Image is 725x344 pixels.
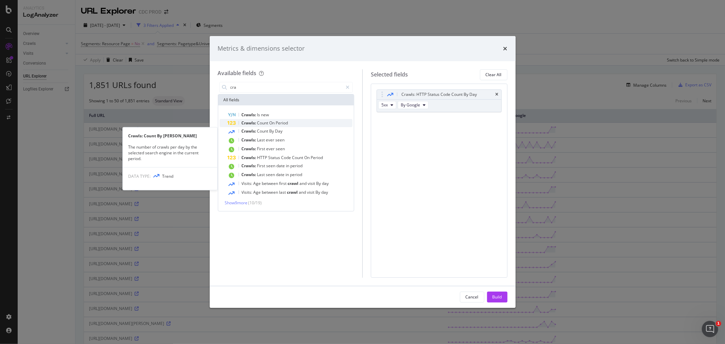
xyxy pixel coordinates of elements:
span: seen [276,146,285,152]
span: period [291,163,303,169]
span: Crawls: [242,137,257,143]
span: Last [257,137,266,143]
span: Count [257,128,270,134]
span: crawl [287,189,299,195]
span: 1 [716,321,721,326]
div: Cancel [466,294,479,300]
button: By Google [398,101,429,109]
button: Build [487,292,507,303]
div: times [503,44,507,53]
span: 5xx [381,102,388,108]
span: HTTP [257,155,269,160]
span: last [279,189,287,195]
span: between [262,189,279,195]
span: Count [257,120,270,126]
span: day [322,180,329,186]
span: date [276,172,286,177]
span: Crawls: [242,112,257,118]
span: ever [266,137,276,143]
span: seen [266,163,277,169]
div: Clear All [486,72,502,78]
span: Crawls: [242,163,257,169]
span: Age [254,189,262,195]
span: in [286,163,291,169]
button: Clear All [480,69,507,80]
div: Crawls: HTTP Status Code Count By Day [401,91,477,98]
span: seen [266,172,276,177]
span: Code [281,155,292,160]
span: Crawls: [242,146,257,152]
div: modal [210,36,516,308]
span: in [286,172,290,177]
span: and [300,180,308,186]
div: Crawls: HTTP Status Code Count By Daytimes5xxBy Google [377,89,502,112]
span: visit [307,189,316,195]
span: Is [257,112,261,118]
span: period [290,172,303,177]
span: First [257,146,266,152]
span: Age [254,180,262,186]
div: Build [493,294,502,300]
span: and [299,189,307,195]
span: Crawls: [242,128,257,134]
span: Period [311,155,323,160]
div: The number of crawls per day by the selected search engine in the current period. [123,144,217,161]
span: By Google [401,102,420,108]
button: 5xx [378,101,396,109]
span: Period [276,120,288,126]
span: Day [275,128,283,134]
div: Metrics & dimensions selector [218,44,305,53]
span: Last [257,172,266,177]
div: times [496,92,499,97]
span: visit [308,180,316,186]
span: ever [266,146,276,152]
span: Visits: [242,189,254,195]
span: first [279,180,288,186]
span: By [316,189,322,195]
span: By [316,180,322,186]
span: Crawls: [242,155,257,160]
span: seen [276,137,285,143]
span: date [277,163,286,169]
span: By [270,128,275,134]
button: Cancel [460,292,484,303]
input: Search by field name [230,82,343,92]
span: day [322,189,328,195]
div: Selected fields [371,71,408,79]
span: Status [269,155,281,160]
span: Show 9 more [225,200,248,206]
span: Crawls: [242,172,257,177]
span: ( 10 / 19 ) [248,200,262,206]
div: All fields [218,94,354,105]
iframe: Intercom live chat [702,321,718,337]
span: between [262,180,279,186]
span: Count [292,155,305,160]
div: Available fields [218,69,257,77]
span: new [261,112,269,118]
span: crawl [288,180,300,186]
span: On [305,155,311,160]
span: Crawls: [242,120,257,126]
span: Visits: [242,180,254,186]
div: Crawls: Count By [PERSON_NAME] [123,133,217,139]
span: On [270,120,276,126]
span: First [257,163,266,169]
